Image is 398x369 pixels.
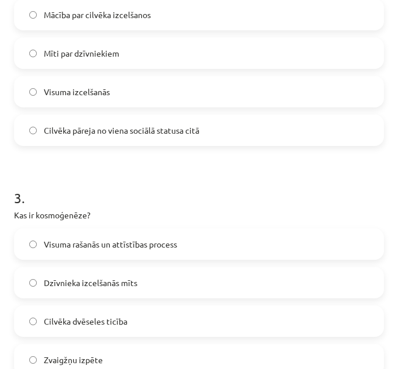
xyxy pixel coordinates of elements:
[44,86,110,98] span: Visuma izcelšanās
[44,9,151,21] span: Mācība par cilvēka izcelšanos
[29,279,37,287] input: Dzīvnieka izcelšanās mīts
[44,277,137,289] span: Dzīvnieka izcelšanās mīts
[29,127,37,134] input: Cilvēka pāreja no viena sociālā statusa citā
[44,124,199,137] span: Cilvēka pāreja no viena sociālā statusa citā
[44,354,103,366] span: Zvaigžņu izpēte
[29,11,37,19] input: Mācība par cilvēka izcelšanos
[44,47,119,60] span: Mīti par dzīvniekiem
[14,169,384,206] h1: 3 .
[29,88,37,96] input: Visuma izcelšanās
[29,356,37,364] input: Zvaigžņu izpēte
[14,209,384,221] p: Kas ir kosmoģenēze?
[29,50,37,57] input: Mīti par dzīvniekiem
[44,238,177,250] span: Visuma rašanās un attīstības process
[29,318,37,325] input: Cilvēka dvēseles ticība
[29,241,37,248] input: Visuma rašanās un attīstības process
[44,315,127,328] span: Cilvēka dvēseles ticība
